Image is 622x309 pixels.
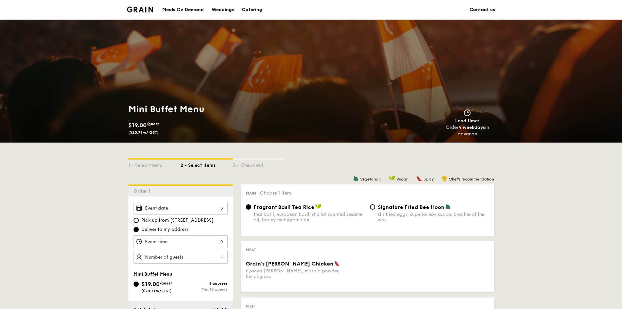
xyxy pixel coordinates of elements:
[455,118,479,124] span: Lead time:
[353,176,359,181] img: icon-vegetarian.fe4039eb.svg
[246,191,256,196] span: Main
[134,202,228,215] input: Event date
[134,282,139,287] input: $19.00/guest($20.71 w/ GST)6 coursesMin 10 guests
[128,160,181,169] div: 1 - Select menu
[315,204,322,210] img: icon-vegan.f8ff3823.svg
[378,204,444,210] span: Signature Fried Bee Hoon
[141,217,214,224] span: Pick up from [STREET_ADDRESS]
[246,304,255,309] span: Fish
[370,204,375,210] input: Signature Fried Bee Hoonstir fried eggs, superior soy sauce, breathe of the wok
[441,176,447,181] img: icon-chef-hat.a58ddaea.svg
[246,248,256,252] span: Meat
[254,204,314,210] span: Fragrant Basil Tea Rice
[127,7,153,12] img: Grain
[416,176,422,181] img: icon-spicy.37a8142b.svg
[181,287,228,292] div: Min 10 guests
[127,7,153,12] a: Logotype
[260,190,291,196] span: Choose 1 item
[128,122,147,129] span: $19.00
[134,227,139,232] input: Deliver to my address
[246,204,251,210] input: Fragrant Basil Tea Ricethai basil, european basil, shallot scented sesame oil, barley multigrain ...
[360,177,381,181] span: Vegetarian
[445,204,451,210] img: icon-vegetarian.fe4039eb.svg
[128,130,159,135] span: ($20.71 w/ GST)
[254,212,365,223] div: thai basil, european basil, shallot scented sesame oil, barley multigrain rice
[181,281,228,286] div: 6 courses
[134,271,172,277] span: Mini Buffet Menu
[438,124,497,137] div: Order in advance
[134,235,228,248] input: Event time
[458,125,485,130] strong: 4 weekdays
[246,261,333,267] span: Grain's [PERSON_NAME] Chicken
[141,289,172,293] span: ($20.71 w/ GST)
[208,251,218,263] img: icon-reduce.1d2dbef1.svg
[233,160,285,169] div: 3 - Check out
[134,188,153,194] span: Order 1
[160,281,172,285] span: /guest
[134,251,228,264] input: Number of guests
[218,251,228,263] img: icon-add.58712e84.svg
[128,103,309,115] h1: Mini Buffet Menu
[378,212,489,223] div: stir fried eggs, superior soy sauce, breathe of the wok
[141,281,160,288] span: $19.00
[147,122,159,126] span: /guest
[141,226,188,233] span: Deliver to my address
[334,260,340,266] img: icon-spicy.37a8142b.svg
[389,176,395,181] img: icon-vegan.f8ff3823.svg
[423,177,434,181] span: Spicy
[181,160,233,169] div: 2 - Select items
[462,109,472,116] img: icon-clock.2db775ea.svg
[134,218,139,223] input: Pick up from [STREET_ADDRESS]
[449,177,494,181] span: Chef's recommendation
[396,177,408,181] span: Vegan
[246,268,365,279] div: nyonya [PERSON_NAME], masala powder, lemongrass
